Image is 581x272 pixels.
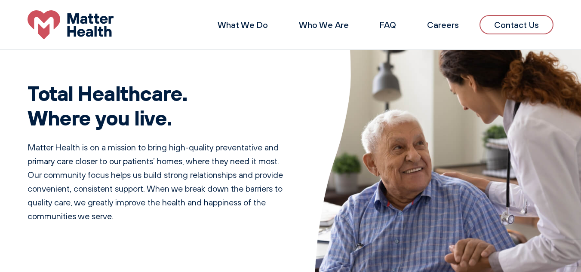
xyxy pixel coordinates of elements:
a: Who We Are [299,19,349,30]
p: Matter Health is on a mission to bring high-quality preventative and primary care closer to our p... [28,141,294,223]
a: Contact Us [480,15,553,34]
h1: Total Healthcare. Where you live. [28,81,294,130]
a: What We Do [218,19,268,30]
a: FAQ [380,19,396,30]
a: Careers [427,19,459,30]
